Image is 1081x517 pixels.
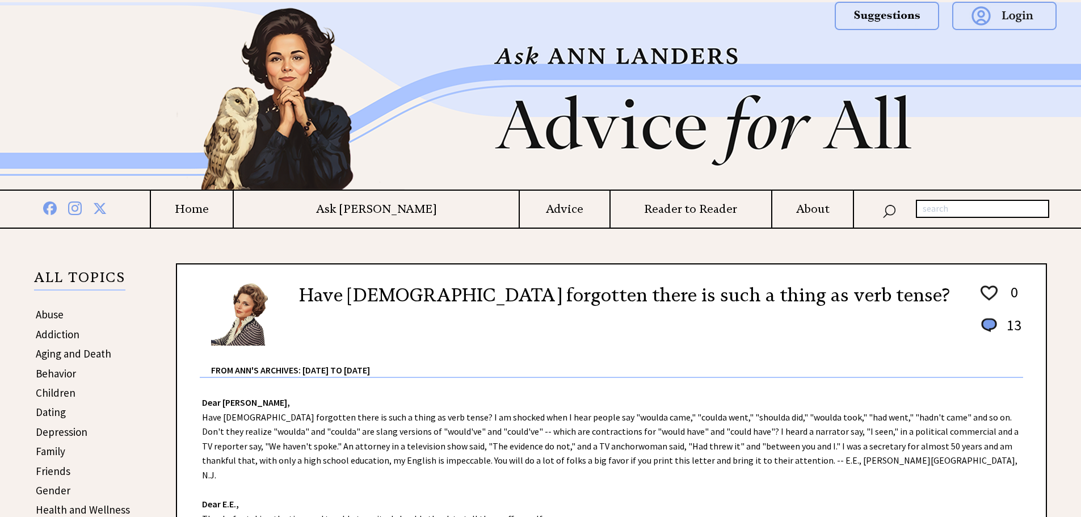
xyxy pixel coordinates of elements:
[151,202,233,216] a: Home
[36,503,130,516] a: Health and Wellness
[211,281,282,346] img: Ann6%20v2%20small.png
[949,2,955,190] img: right_new2.png
[835,2,939,30] img: suggestions.png
[979,283,999,303] img: heart_outline%201.png
[36,367,76,380] a: Behavior
[202,397,290,408] strong: Dear [PERSON_NAME],
[43,199,57,215] img: facebook%20blue.png
[68,199,82,215] img: instagram%20blue.png
[952,2,1057,30] img: login.png
[202,498,239,510] strong: Dear E.E.,
[1001,316,1022,346] td: 13
[772,202,853,216] a: About
[299,281,950,309] h2: Have [DEMOGRAPHIC_DATA] forgotten there is such a thing as verb tense?
[882,202,896,218] img: search_nav.png
[1001,283,1022,314] td: 0
[36,308,64,321] a: Abuse
[36,484,70,497] a: Gender
[36,464,70,478] a: Friends
[36,327,79,341] a: Addiction
[36,444,65,458] a: Family
[36,425,87,439] a: Depression
[979,316,999,334] img: message_round%201.png
[93,200,107,215] img: x%20blue.png
[611,202,772,216] a: Reader to Reader
[36,405,66,419] a: Dating
[916,200,1049,218] input: search
[234,202,519,216] a: Ask [PERSON_NAME]
[34,271,125,291] p: ALL TOPICS
[36,386,75,400] a: Children
[520,202,609,216] a: Advice
[36,347,111,360] a: Aging and Death
[211,347,1023,377] div: From Ann's Archives: [DATE] to [DATE]
[132,2,949,190] img: header2b_v1.png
